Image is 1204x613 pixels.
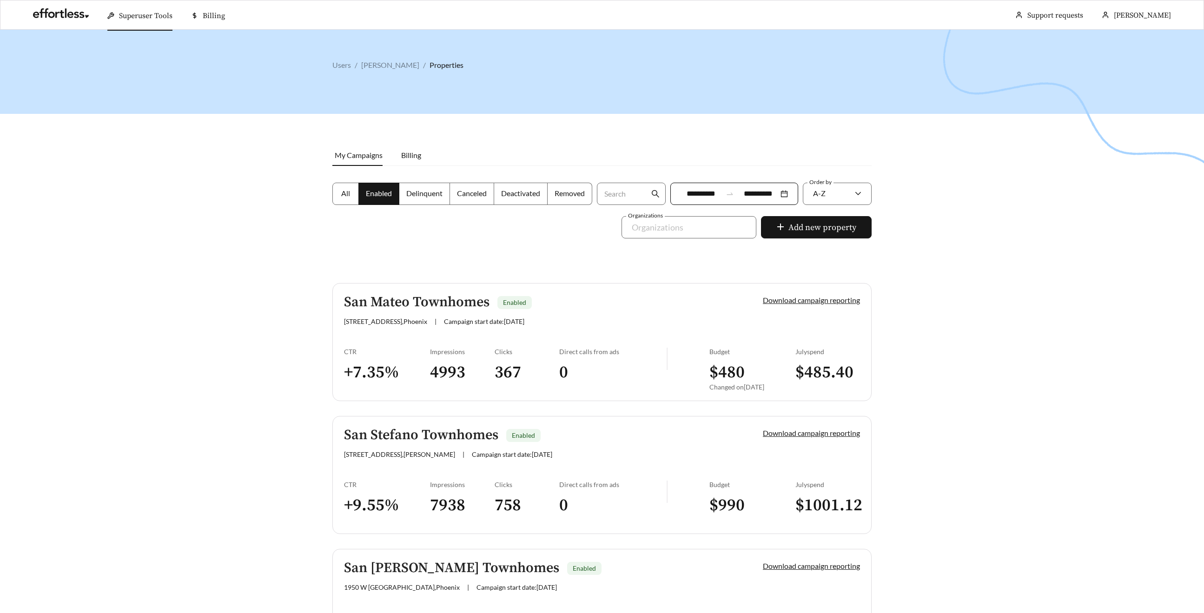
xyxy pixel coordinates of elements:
[430,481,495,488] div: Impressions
[344,295,490,310] h5: San Mateo Townhomes
[344,481,430,488] div: CTR
[344,362,430,383] h3: + 7.35 %
[667,481,668,503] img: line
[788,221,856,234] span: Add new property
[795,481,860,488] div: July spend
[573,564,596,572] span: Enabled
[467,583,469,591] span: |
[476,583,557,591] span: Campaign start date: [DATE]
[344,560,559,576] h5: San [PERSON_NAME] Townhomes
[559,348,667,356] div: Direct calls from ads
[763,296,860,304] a: Download campaign reporting
[503,298,526,306] span: Enabled
[1027,11,1083,20] a: Support requests
[344,348,430,356] div: CTR
[726,190,734,198] span: to
[341,189,350,198] span: All
[435,317,437,325] span: |
[344,428,498,443] h5: San Stefano Townhomes
[457,189,487,198] span: Canceled
[795,348,860,356] div: July spend
[559,362,667,383] h3: 0
[401,151,421,159] span: Billing
[495,348,559,356] div: Clicks
[472,450,552,458] span: Campaign start date: [DATE]
[444,317,524,325] span: Campaign start date: [DATE]
[463,450,464,458] span: |
[495,481,559,488] div: Clicks
[709,495,795,516] h3: $ 990
[763,428,860,437] a: Download campaign reporting
[763,561,860,570] a: Download campaign reporting
[709,348,795,356] div: Budget
[501,189,540,198] span: Deactivated
[335,151,383,159] span: My Campaigns
[1114,11,1171,20] span: [PERSON_NAME]
[495,495,559,516] h3: 758
[332,283,872,401] a: San Mateo TownhomesEnabled[STREET_ADDRESS],Phoenix|Campaign start date:[DATE]Download campaign re...
[559,481,667,488] div: Direct calls from ads
[430,348,495,356] div: Impressions
[726,190,734,198] span: swap-right
[430,362,495,383] h3: 4993
[795,495,860,516] h3: $ 1001.12
[709,481,795,488] div: Budget
[344,450,455,458] span: [STREET_ADDRESS] , [PERSON_NAME]
[119,11,172,20] span: Superuser Tools
[651,190,660,198] span: search
[203,11,225,20] span: Billing
[795,362,860,383] h3: $ 485.40
[559,495,667,516] h3: 0
[344,495,430,516] h3: + 9.55 %
[709,383,795,391] div: Changed on [DATE]
[344,583,460,591] span: 1950 W [GEOGRAPHIC_DATA] , Phoenix
[366,189,392,198] span: Enabled
[344,317,427,325] span: [STREET_ADDRESS] , Phoenix
[555,189,585,198] span: Removed
[761,216,872,238] button: plusAdd new property
[495,362,559,383] h3: 367
[406,189,443,198] span: Delinquent
[709,362,795,383] h3: $ 480
[512,431,535,439] span: Enabled
[332,416,872,534] a: San Stefano TownhomesEnabled[STREET_ADDRESS],[PERSON_NAME]|Campaign start date:[DATE]Download cam...
[667,348,668,370] img: line
[813,189,826,198] span: A-Z
[430,495,495,516] h3: 7938
[776,223,785,233] span: plus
